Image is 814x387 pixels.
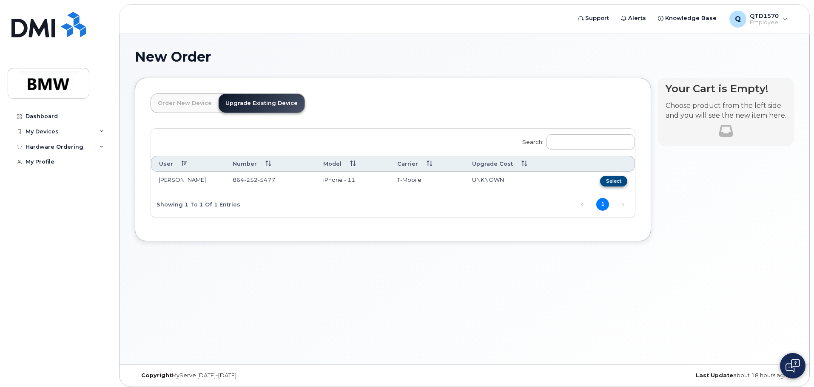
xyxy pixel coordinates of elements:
td: iPhone - 11 [316,172,390,191]
th: Upgrade Cost: activate to sort column ascending [464,156,569,172]
th: Model: activate to sort column ascending [316,156,390,172]
img: Open chat [786,359,800,373]
div: about 18 hours ago [574,372,794,379]
th: Carrier: activate to sort column ascending [390,156,464,172]
strong: Last Update [696,372,733,379]
button: Select [600,176,627,186]
h1: New Order [135,49,794,64]
label: Search: [517,129,635,153]
h4: Your Cart is Empty! [666,83,786,94]
td: T-Mobile [390,172,464,191]
a: Order New Device [151,94,219,113]
a: 1 [596,198,609,211]
th: Number: activate to sort column ascending [225,156,316,172]
span: 864 [233,176,275,183]
a: Next [617,198,629,211]
p: Choose product from the left side and you will see the new item here. [666,101,786,121]
th: User: activate to sort column descending [151,156,225,172]
span: 5477 [258,176,275,183]
a: Upgrade Existing Device [219,94,305,113]
div: MyServe [DATE]–[DATE] [135,372,355,379]
div: Showing 1 to 1 of 1 entries [151,197,240,211]
span: 252 [244,176,258,183]
strong: Copyright [141,372,172,379]
span: UNKNOWN [472,176,504,183]
td: [PERSON_NAME] [151,172,225,191]
a: Previous [576,198,589,211]
input: Search: [546,134,635,150]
